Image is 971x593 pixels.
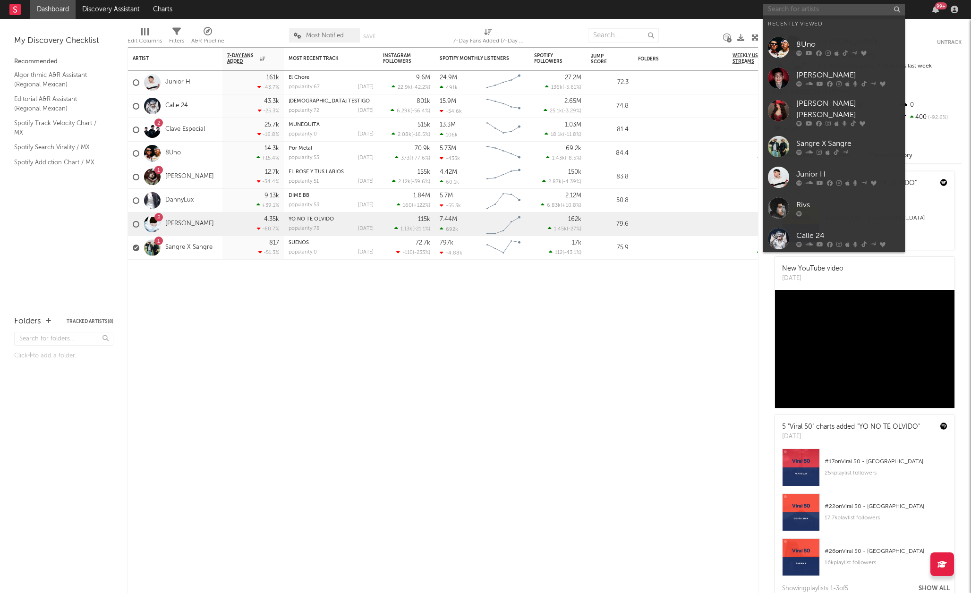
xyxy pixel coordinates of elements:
div: 7.44M [440,216,457,222]
div: 801k [417,98,430,104]
div: Edit Columns [128,35,162,47]
div: SUEÑOS [289,240,374,246]
div: 5 "Viral 50" charts added [782,422,920,432]
span: 6.29k [397,109,410,114]
div: 400 [899,111,962,124]
div: 162k [568,216,581,222]
div: Spotify Followers [534,53,567,64]
div: 9.13k [264,193,279,199]
span: 112 [555,250,562,255]
div: 4.42M [440,169,457,175]
span: +10.8 % [562,203,580,208]
input: Search... [588,28,659,42]
div: # 17 on Viral 50 - [GEOGRAPHIC_DATA] [825,456,947,467]
div: 27.2M [565,75,581,81]
span: -21.1 % [414,227,429,232]
div: 1.84M [413,193,430,199]
a: SUEÑOS [289,240,309,246]
div: DIME BB [289,193,374,198]
div: 72.3 [591,77,629,88]
div: Most Recent Track [289,56,359,61]
div: +15.4 % [256,155,279,161]
div: ( ) [392,84,430,90]
button: Save [363,34,375,39]
a: Clave Especial [165,126,205,134]
div: 25k playlist followers [825,467,947,479]
div: -55.3k [440,203,461,209]
span: -39.6 % [412,179,429,185]
span: -43.1 % [564,250,580,255]
div: ( ) [391,108,430,114]
span: 18.1k [551,132,563,137]
div: 50.8 [591,195,629,206]
button: Tracked Artists(8) [67,319,113,324]
div: ( ) [548,226,581,232]
span: 6.83k [547,203,561,208]
div: 4.35k [264,216,279,222]
div: Spotify Monthly Listeners [440,56,511,61]
div: 17k [572,240,581,246]
div: popularity: 53 [289,155,319,161]
span: -27 % [568,227,580,232]
div: 8Uno [796,39,900,50]
div: -25.3 % [258,108,279,114]
a: Editorial A&R Assistant (Regional Mexican) [14,94,104,113]
div: [DATE] [358,108,374,113]
div: 2.12M [565,193,581,199]
div: 83.8 [591,171,629,183]
div: [DATE] [358,250,374,255]
a: Junior H [763,162,905,193]
div: -4.88k [440,250,462,256]
div: ( ) [397,202,430,208]
div: 9.6M [416,75,430,81]
span: 1.43k [552,156,565,161]
span: 1.13k [400,227,412,232]
div: Recently Viewed [768,18,900,30]
div: Junior H [796,169,900,180]
div: My Discovery Checklist [14,35,113,47]
div: 106k [440,132,458,138]
div: 491k [440,85,458,91]
a: "YO NO TE OLVIDO" [857,424,920,430]
div: 7-Day Fans Added (7-Day Fans Added) [453,35,524,47]
div: -435k [440,155,460,161]
div: 79.6 [591,219,629,230]
span: -11.8 % [564,132,580,137]
div: -16.8 % [257,131,279,137]
span: 25.1k [550,109,562,114]
div: 69.2k [566,145,581,152]
div: 15.9M [440,98,456,104]
a: DannyLux [165,196,194,204]
div: ( ) [392,178,430,185]
div: # 22 on Viral 50 - [GEOGRAPHIC_DATA] [825,501,947,512]
div: 5.73M [440,145,456,152]
span: +122 % [413,203,429,208]
div: 7-Day Fans Added (7-Day Fans Added) [453,24,524,51]
div: 0 [899,99,962,111]
div: [PERSON_NAME] [PERSON_NAME] [796,98,900,121]
div: 115k [418,216,430,222]
a: EL ROSE Y TUS LABIOS [289,169,344,175]
span: 2.08k [398,132,411,137]
div: popularity: 51 [289,179,319,184]
svg: Chart title [482,236,525,260]
div: Instagram Followers [383,53,416,64]
a: Junior H [165,78,190,86]
div: El Chore [289,75,374,80]
div: Click to add a folder. [14,350,113,362]
div: -60.7 % [257,226,279,232]
input: Search for artists [763,4,905,16]
div: 150k [568,169,581,175]
div: DIOS TESTIGO [289,99,374,104]
div: 75.9 [591,242,629,254]
span: +77.6 % [411,156,429,161]
svg: Chart title [482,212,525,236]
span: Weekly US Streams [733,53,766,64]
div: 14.3k [264,145,279,152]
a: Spotify Addiction Chart / MX [14,157,104,168]
div: 17.7k playlist followers [825,512,947,524]
span: -16.5 % [413,132,429,137]
a: Spotify Track Velocity Chart / MX [14,118,104,137]
svg: Chart title [482,94,525,118]
div: Recommended [14,56,113,68]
